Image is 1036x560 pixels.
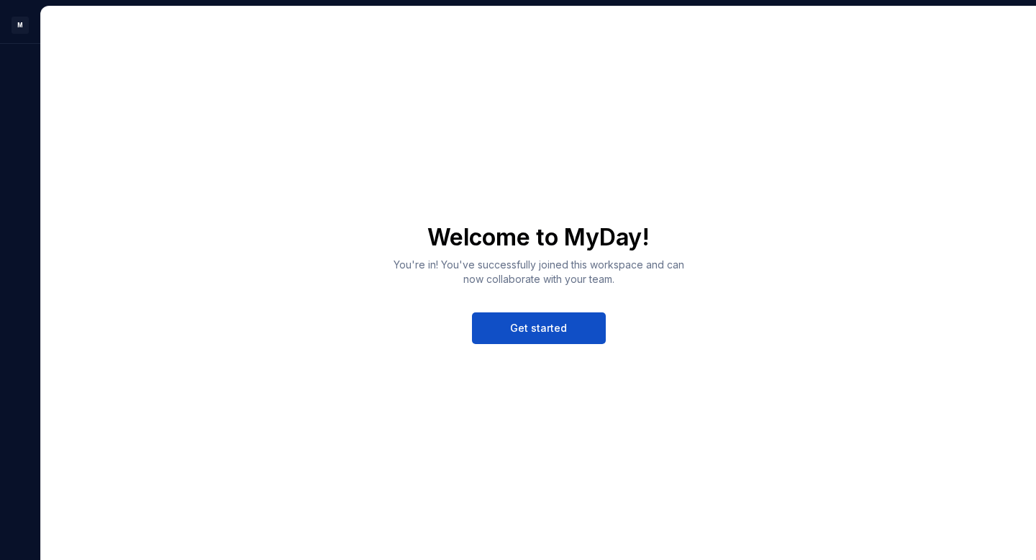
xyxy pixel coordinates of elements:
[472,312,606,344] button: Get started
[510,321,567,335] span: Get started
[393,258,685,286] p: You're in! You've successfully joined this workspace and can now collaborate with your team.
[427,223,650,252] h1: Welcome to MyDay!
[3,9,37,40] button: M
[12,17,29,34] div: M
